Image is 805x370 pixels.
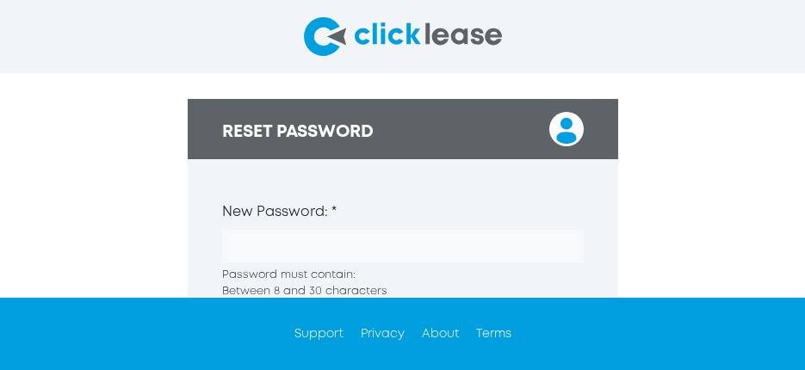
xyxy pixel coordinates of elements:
[422,329,459,339] a: About
[222,267,584,349] div: Password must contain:
[549,112,584,146] img: login_user.svg
[304,17,502,56] img: click-lease-logo-svg.svg
[294,329,344,339] a: Support
[222,283,584,299] li: Between 8 and 30 characters
[361,329,405,339] a: Privacy
[476,329,511,339] a: Terms
[222,122,374,143] h3: RESET PASSWORD
[222,202,337,223] label: New Password: *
